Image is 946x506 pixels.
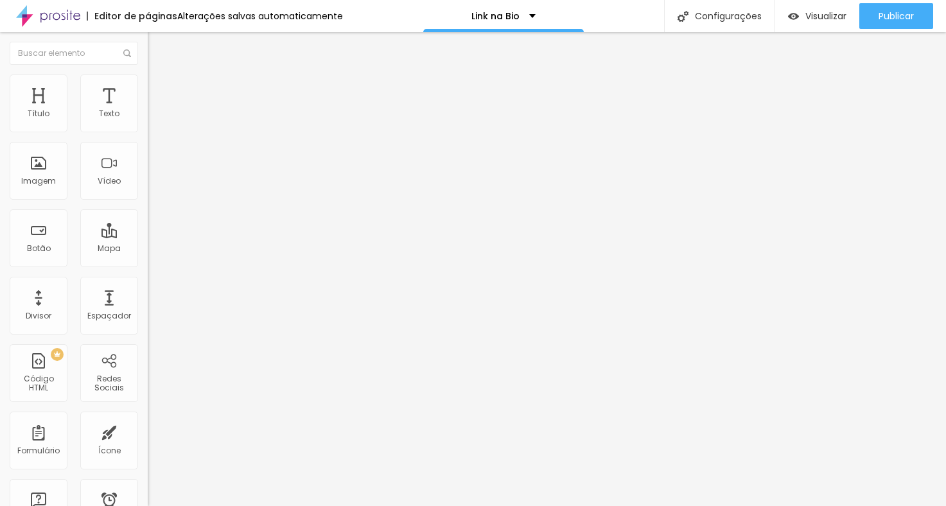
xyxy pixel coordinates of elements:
[177,10,343,22] font: Alterações salvas automaticamente
[28,108,49,119] font: Título
[87,310,131,321] font: Espaçador
[24,373,54,393] font: Código HTML
[859,3,933,29] button: Publicar
[775,3,859,29] button: Visualizar
[21,175,56,186] font: Imagem
[695,10,762,22] font: Configurações
[99,108,119,119] font: Texto
[27,243,51,254] font: Botão
[10,42,138,65] input: Buscar elemento
[788,11,799,22] img: view-1.svg
[471,10,520,22] font: Link na Bio
[98,175,121,186] font: Vídeo
[678,11,688,22] img: Ícone
[98,445,121,456] font: Ícone
[148,32,946,506] iframe: Editor
[94,373,124,393] font: Redes Sociais
[26,310,51,321] font: Divisor
[94,10,177,22] font: Editor de páginas
[98,243,121,254] font: Mapa
[805,10,846,22] font: Visualizar
[17,445,60,456] font: Formulário
[879,10,914,22] font: Publicar
[123,49,131,57] img: Ícone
